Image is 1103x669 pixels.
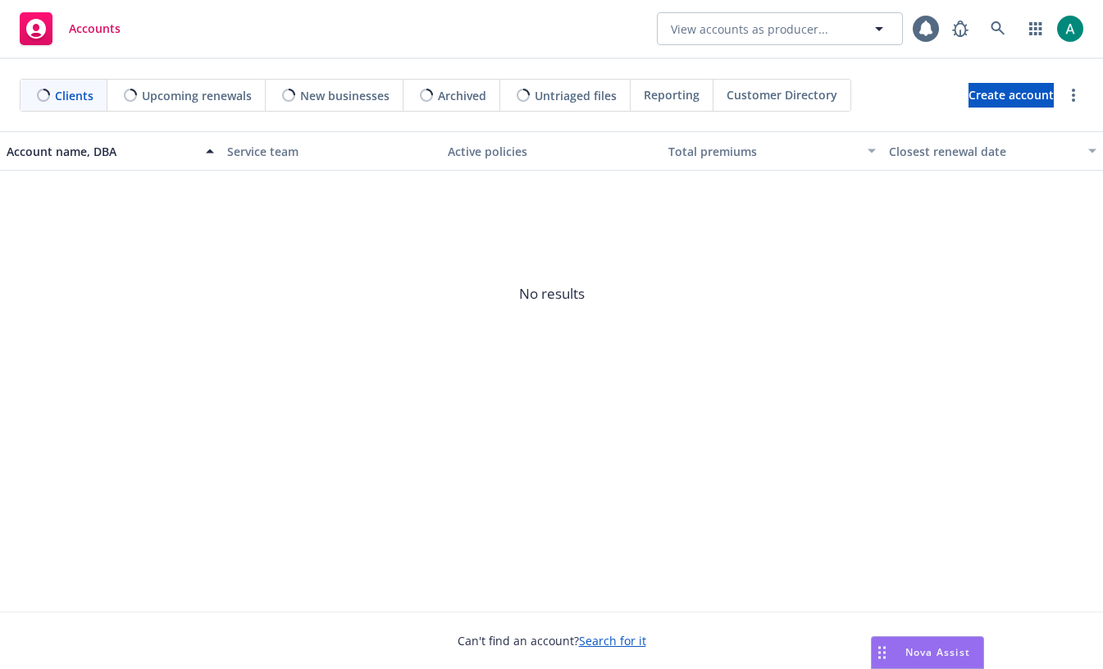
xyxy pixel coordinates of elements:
[300,87,390,104] span: New businesses
[227,143,435,160] div: Service team
[882,131,1103,171] button: Closest renewal date
[982,12,1014,45] a: Search
[13,6,127,52] a: Accounts
[668,143,858,160] div: Total premiums
[1064,85,1083,105] a: more
[438,87,486,104] span: Archived
[7,143,196,160] div: Account name, DBA
[535,87,617,104] span: Untriaged files
[944,12,977,45] a: Report a Bug
[969,83,1054,108] a: Create account
[905,645,970,659] span: Nova Assist
[441,131,662,171] button: Active policies
[1019,12,1052,45] a: Switch app
[871,636,984,669] button: Nova Assist
[1057,16,1083,42] img: photo
[448,143,655,160] div: Active policies
[142,87,252,104] span: Upcoming renewals
[872,637,892,668] div: Drag to move
[579,633,646,648] a: Search for it
[727,86,837,103] span: Customer Directory
[969,80,1054,111] span: Create account
[644,86,700,103] span: Reporting
[671,21,828,38] span: View accounts as producer...
[657,12,903,45] button: View accounts as producer...
[458,632,646,649] span: Can't find an account?
[221,131,441,171] button: Service team
[55,87,93,104] span: Clients
[889,143,1078,160] div: Closest renewal date
[69,22,121,35] span: Accounts
[662,131,882,171] button: Total premiums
